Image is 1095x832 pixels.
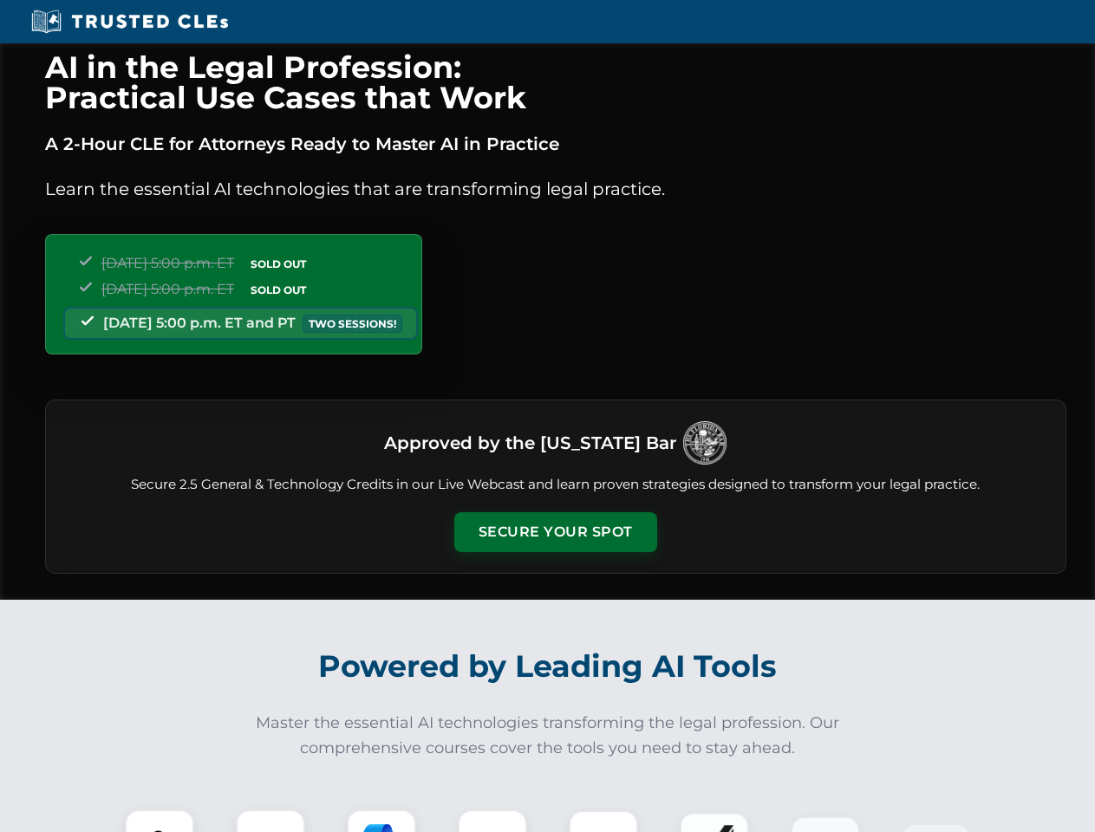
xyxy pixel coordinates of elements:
span: SOLD OUT [244,255,312,273]
h3: Approved by the [US_STATE] Bar [384,427,676,458]
span: [DATE] 5:00 p.m. ET [101,281,234,297]
button: Secure Your Spot [454,512,657,552]
img: Trusted CLEs [26,9,233,35]
p: Master the essential AI technologies transforming the legal profession. Our comprehensive courses... [244,711,851,761]
span: [DATE] 5:00 p.m. ET [101,255,234,271]
h1: AI in the Legal Profession: Practical Use Cases that Work [45,52,1066,113]
img: Logo [683,421,727,465]
p: Learn the essential AI technologies that are transforming legal practice. [45,175,1066,203]
p: Secure 2.5 General & Technology Credits in our Live Webcast and learn proven strategies designed ... [67,475,1045,495]
h2: Powered by Leading AI Tools [68,636,1028,697]
span: SOLD OUT [244,281,312,299]
p: A 2-Hour CLE for Attorneys Ready to Master AI in Practice [45,130,1066,158]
